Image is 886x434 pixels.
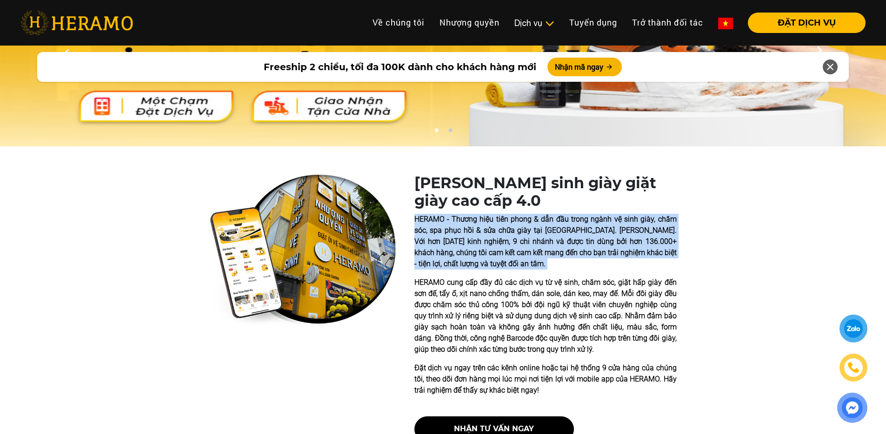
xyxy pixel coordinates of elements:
[841,355,866,380] a: phone-icon
[545,19,554,28] img: subToggleIcon
[210,174,396,327] img: heramo-quality-banner
[365,13,432,33] a: Về chúng tôi
[432,128,441,137] button: 1
[414,277,677,355] p: HERAMO cung cấp đầy đủ các dịch vụ từ vệ sinh, chăm sóc, giặt hấp giày đến sơn đế, tẩy ố, xịt nan...
[432,13,507,33] a: Nhượng quyền
[414,174,677,210] h1: [PERSON_NAME] sinh giày giặt giày cao cấp 4.0
[847,362,859,374] img: phone-icon
[562,13,625,33] a: Tuyển dụng
[748,13,866,33] button: ĐẶT DỊCH VỤ
[625,13,711,33] a: Trở thành đối tác
[264,60,536,74] span: Freeship 2 chiều, tối đa 100K dành cho khách hàng mới
[547,58,622,76] button: Nhận mã ngay
[414,362,677,396] p: Đặt dịch vụ ngay trên các kênh online hoặc tại hệ thống 9 cửa hàng của chúng tôi, theo dõi đơn hà...
[446,128,455,137] button: 2
[718,18,733,29] img: vn-flag.png
[20,11,133,35] img: heramo-logo.png
[740,19,866,27] a: ĐẶT DỊCH VỤ
[514,17,554,29] div: Dịch vụ
[414,214,677,270] p: HERAMO - Thương hiệu tiên phong & dẫn đầu trong ngành vệ sinh giày, chăm sóc, spa phục hồi & sửa ...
